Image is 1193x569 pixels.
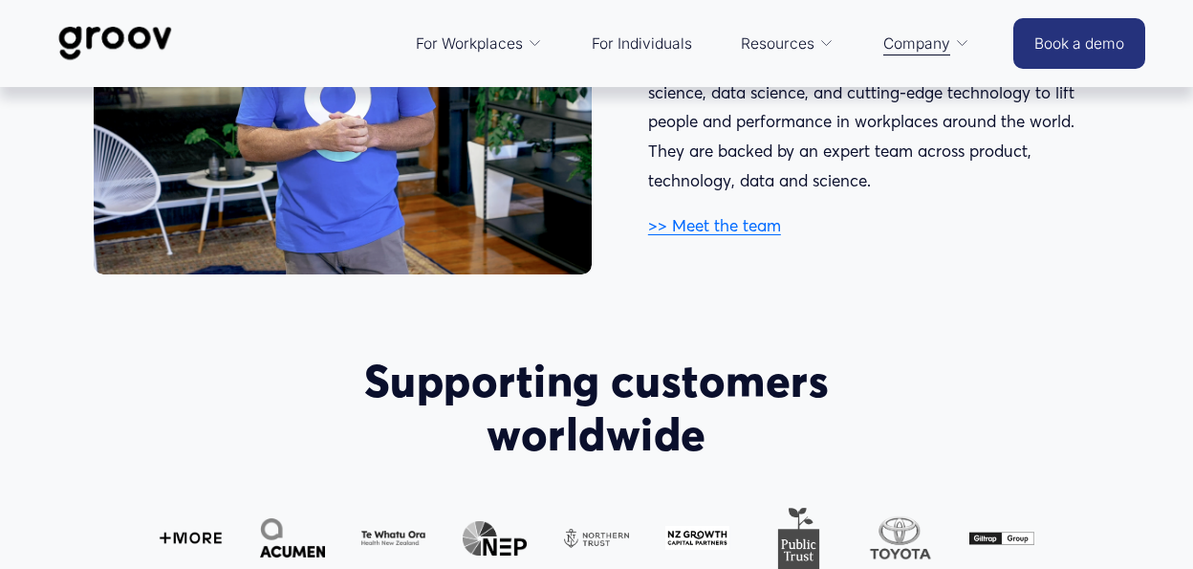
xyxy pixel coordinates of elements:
[582,21,702,67] a: For Individuals
[48,11,183,75] img: Groov | Workplace Science Platform | Unlock Performance | Drive Results
[741,31,814,57] span: Resources
[648,215,781,235] a: >> Meet the team
[406,21,553,67] a: folder dropdown
[1013,18,1145,69] a: Book a demo
[416,31,523,57] span: For Workplaces
[731,21,844,67] a: folder dropdown
[874,21,980,67] a: folder dropdown
[364,353,840,462] span: Supporting customers worldwide
[883,31,950,57] span: Company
